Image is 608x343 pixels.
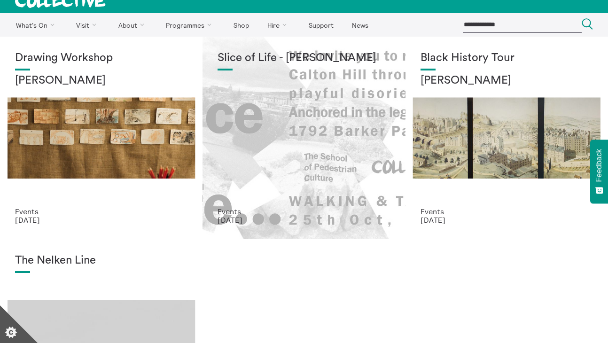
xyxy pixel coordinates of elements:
[68,13,109,37] a: Visit
[15,216,187,224] p: [DATE]
[421,74,593,87] h2: [PERSON_NAME]
[259,13,299,37] a: Hire
[15,74,187,87] h2: [PERSON_NAME]
[590,140,608,203] button: Feedback - Show survey
[300,13,342,37] a: Support
[218,207,390,216] p: Events
[15,254,187,267] h1: The Nelken Line
[15,52,187,65] h1: Drawing Workshop
[203,37,405,239] a: Webposter copy Slice of Life - [PERSON_NAME] Events [DATE]
[405,37,608,239] a: Collective Panorama June 2025 small file 7 Black History Tour [PERSON_NAME] Events [DATE]
[15,207,187,216] p: Events
[421,207,593,216] p: Events
[110,13,156,37] a: About
[225,13,257,37] a: Shop
[343,13,376,37] a: News
[158,13,224,37] a: Programmes
[218,216,390,224] p: [DATE]
[595,149,603,182] span: Feedback
[421,52,593,65] h1: Black History Tour
[421,216,593,224] p: [DATE]
[8,13,66,37] a: What's On
[218,52,390,65] h1: Slice of Life - [PERSON_NAME]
